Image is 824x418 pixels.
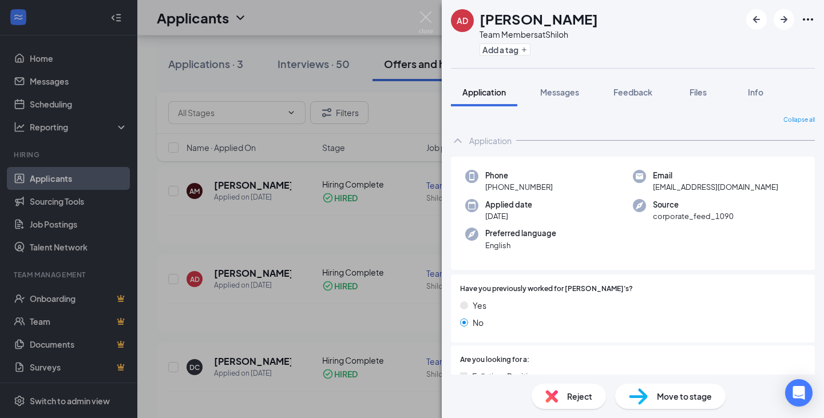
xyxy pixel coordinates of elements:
[774,9,794,30] button: ArrowRight
[540,87,579,97] span: Messages
[521,46,528,53] svg: Plus
[653,199,734,210] span: Source
[472,370,537,383] span: Full-time Position
[657,390,712,403] span: Move to stage
[462,87,506,97] span: Application
[748,87,763,97] span: Info
[785,379,813,407] div: Open Intercom Messenger
[485,228,556,239] span: Preferred language
[480,43,530,55] button: PlusAdd a tag
[460,284,633,294] span: Have you previously worked for [PERSON_NAME]'s?
[473,299,486,312] span: Yes
[451,134,465,148] svg: ChevronUp
[485,170,553,181] span: Phone
[485,240,556,251] span: English
[690,87,707,97] span: Files
[777,13,791,26] svg: ArrowRight
[653,210,734,222] span: corporate_feed_1090
[473,316,484,329] span: No
[480,9,598,29] h1: [PERSON_NAME]
[480,29,598,40] div: Team Members at Shiloh
[653,181,778,193] span: [EMAIL_ADDRESS][DOMAIN_NAME]
[485,181,553,193] span: [PHONE_NUMBER]
[485,210,532,222] span: [DATE]
[485,199,532,210] span: Applied date
[750,13,763,26] svg: ArrowLeftNew
[469,135,512,146] div: Application
[801,13,815,26] svg: Ellipses
[746,9,767,30] button: ArrowLeftNew
[567,390,592,403] span: Reject
[457,15,468,26] div: AD
[783,116,815,125] span: Collapse all
[460,355,529,365] span: Are you looking for a:
[613,87,652,97] span: Feedback
[653,170,778,181] span: Email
